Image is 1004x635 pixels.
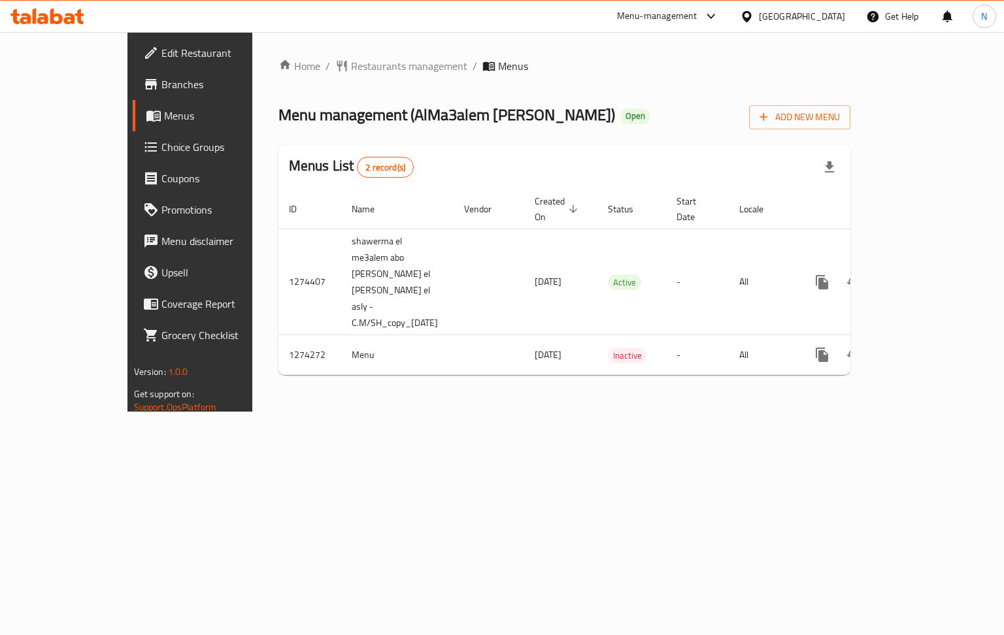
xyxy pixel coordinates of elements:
[289,201,314,217] span: ID
[608,348,647,363] span: Inactive
[134,399,217,415] a: Support.OpsPlatform
[677,193,713,225] span: Start Date
[161,327,285,343] span: Grocery Checklist
[278,58,320,74] a: Home
[161,76,285,92] span: Branches
[161,202,285,218] span: Promotions
[278,100,615,129] span: Menu management ( AlMa3alem [PERSON_NAME] )
[729,335,796,375] td: All
[838,339,869,370] button: Change Status
[326,58,330,74] li: /
[278,189,943,376] table: enhanced table
[133,319,295,351] a: Grocery Checklist
[759,9,845,24] div: [GEOGRAPHIC_DATA]
[278,229,341,335] td: 1274407
[749,105,850,129] button: Add New Menu
[133,37,295,69] a: Edit Restaurant
[278,58,851,74] nav: breadcrumb
[617,8,697,24] div: Menu-management
[133,131,295,163] a: Choice Groups
[289,156,414,178] h2: Menus List
[729,229,796,335] td: All
[981,9,987,24] span: N
[164,108,285,123] span: Menus
[838,267,869,298] button: Change Status
[739,201,780,217] span: Locale
[341,335,454,375] td: Menu
[608,201,650,217] span: Status
[814,152,845,183] div: Export file
[341,229,454,335] td: shawerma el me3alem abo [PERSON_NAME] el [PERSON_NAME] el asly - C.M/SH_copy_[DATE]
[535,346,561,363] span: [DATE]
[666,229,729,335] td: -
[161,171,285,186] span: Coupons
[608,274,641,290] div: Active
[134,363,166,380] span: Version:
[133,100,295,131] a: Menus
[760,109,840,125] span: Add New Menu
[161,296,285,312] span: Coverage Report
[335,58,467,74] a: Restaurants management
[666,335,729,375] td: -
[620,108,650,124] div: Open
[464,201,509,217] span: Vendor
[161,233,285,249] span: Menu disclaimer
[161,45,285,61] span: Edit Restaurant
[535,273,561,290] span: [DATE]
[535,193,582,225] span: Created On
[161,265,285,280] span: Upsell
[133,163,295,194] a: Coupons
[133,69,295,100] a: Branches
[796,189,943,229] th: Actions
[161,139,285,155] span: Choice Groups
[278,335,341,375] td: 1274272
[358,161,413,174] span: 2 record(s)
[351,58,467,74] span: Restaurants management
[134,385,194,402] span: Get support on:
[620,110,650,122] span: Open
[357,157,414,178] div: Total records count
[498,58,528,74] span: Menus
[168,363,188,380] span: 1.0.0
[352,201,392,217] span: Name
[133,257,295,288] a: Upsell
[807,267,838,298] button: more
[133,288,295,319] a: Coverage Report
[608,275,641,290] span: Active
[133,225,295,257] a: Menu disclaimer
[473,58,477,74] li: /
[807,339,838,370] button: more
[133,194,295,225] a: Promotions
